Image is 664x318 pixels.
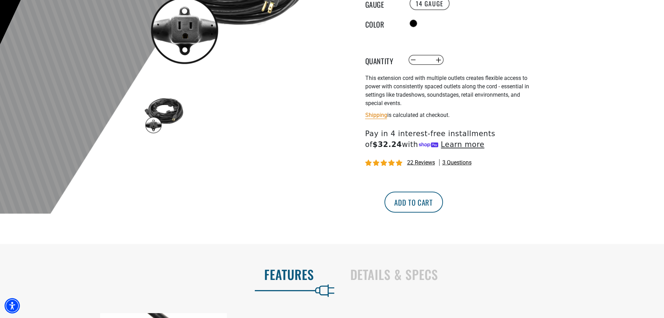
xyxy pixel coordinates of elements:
div: is calculated at checkout. [365,110,536,120]
a: Shipping [365,112,387,118]
h2: Features [15,267,314,282]
span: 22 reviews [407,159,435,166]
h2: Details & Specs [350,267,650,282]
label: Quantity [365,56,400,65]
span: This extension cord with multiple outlets creates flexible access to power with consistently spac... [365,75,529,106]
div: Accessibility Menu [5,298,20,313]
span: 3 questions [442,159,472,167]
legend: Color [365,19,400,28]
button: Add to cart [384,192,443,213]
img: black [144,94,184,135]
span: 4.95 stars [365,160,404,167]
